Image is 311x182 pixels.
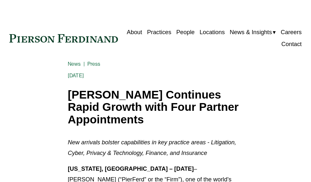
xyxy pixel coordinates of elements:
strong: [US_STATE], [GEOGRAPHIC_DATA] – [DATE] [68,165,194,172]
a: About [127,26,142,38]
a: Careers [281,26,302,38]
em: New arrivals bolster capabilities in key practice areas - Litigation, Cyber, Privacy & Technology... [68,139,238,156]
h1: [PERSON_NAME] Continues Rapid Growth with Four Partner Appointments [68,89,243,126]
a: Contact [281,38,302,50]
a: Press [87,61,101,67]
a: News [68,61,81,67]
span: [DATE] [68,72,84,79]
a: Practices [147,26,171,38]
a: Locations [200,26,225,38]
span: News & Insights [230,27,272,38]
a: folder dropdown [230,26,276,38]
a: People [176,26,195,38]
